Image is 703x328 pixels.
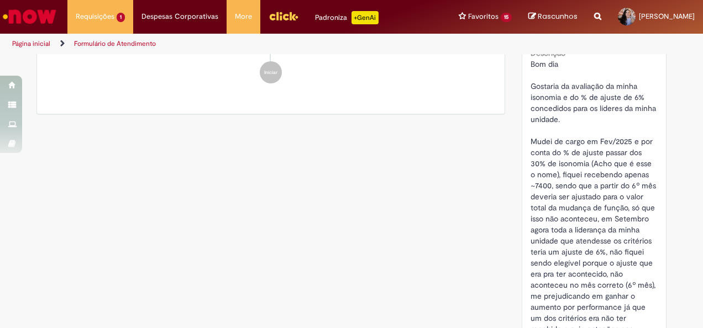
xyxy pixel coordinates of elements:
[639,12,695,21] span: [PERSON_NAME]
[76,11,114,22] span: Requisições
[468,11,499,22] span: Favoritos
[315,11,379,24] div: Padroniza
[74,39,156,48] a: Formulário de Atendimento
[12,39,50,48] a: Página inicial
[528,12,578,22] a: Rascunhos
[351,11,379,24] p: +GenAi
[501,13,512,22] span: 15
[269,8,298,24] img: click_logo_yellow_360x200.png
[1,6,58,28] img: ServiceNow
[8,34,460,54] ul: Trilhas de página
[538,11,578,22] span: Rascunhos
[117,13,125,22] span: 1
[531,48,565,58] b: Descrição
[141,11,218,22] span: Despesas Corporativas
[235,11,252,22] span: More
